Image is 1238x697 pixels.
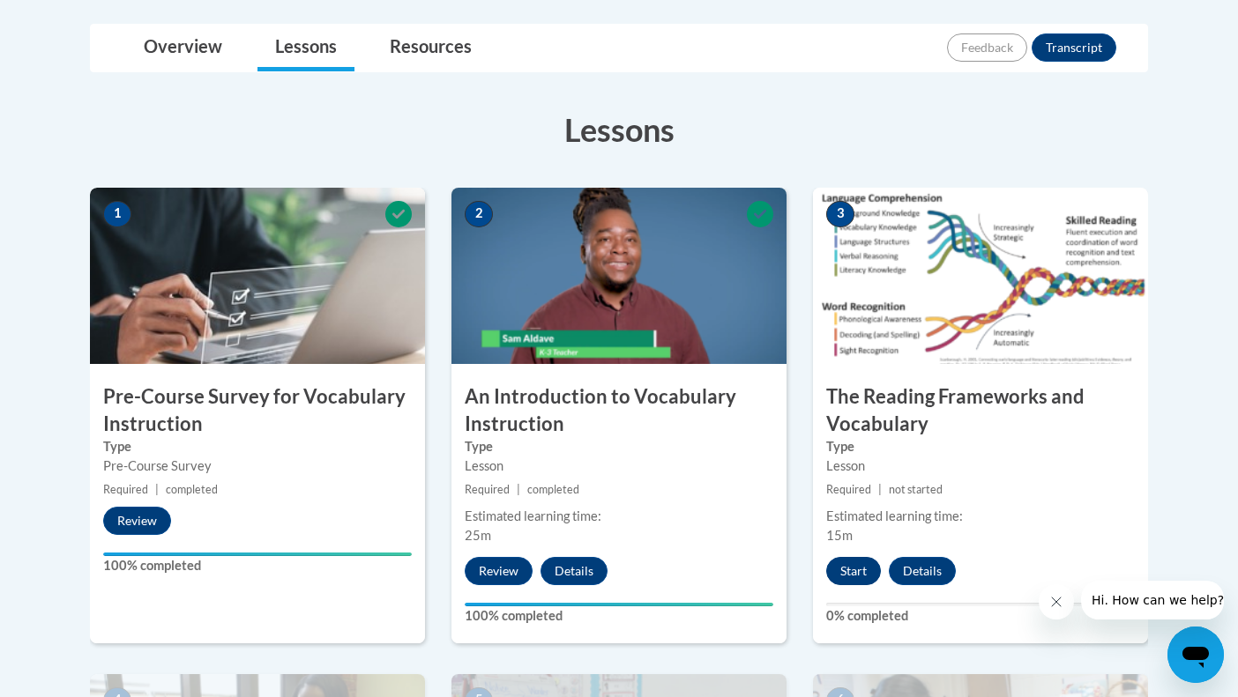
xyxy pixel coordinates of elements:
h3: Pre-Course Survey for Vocabulary Instruction [90,383,425,438]
span: 3 [826,201,854,227]
a: Resources [372,25,489,71]
button: Review [103,507,171,535]
span: | [878,483,882,496]
div: Estimated learning time: [826,507,1135,526]
img: Course Image [813,188,1148,364]
div: Your progress [103,552,412,556]
span: Required [465,483,510,496]
h3: An Introduction to Vocabulary Instruction [451,383,787,438]
button: Review [465,557,533,585]
iframe: Message from company [1081,581,1224,619]
span: | [517,483,520,496]
label: Type [103,437,412,456]
div: Lesson [465,456,773,476]
a: Overview [126,25,240,71]
span: Required [103,483,148,496]
span: completed [166,483,218,496]
iframe: Button to launch messaging window [1167,627,1224,683]
label: 100% completed [465,606,773,626]
button: Details [889,557,956,585]
span: | [155,483,159,496]
h3: Lessons [90,108,1148,152]
img: Course Image [90,188,425,364]
label: Type [465,437,773,456]
span: 15m [826,528,853,543]
div: Your progress [465,603,773,606]
img: Course Image [451,188,787,364]
h3: The Reading Frameworks and Vocabulary [813,383,1148,438]
div: Pre-Course Survey [103,456,412,476]
span: not started [889,483,943,496]
a: Lessons [257,25,354,71]
div: Estimated learning time: [465,507,773,526]
span: completed [527,483,579,496]
span: 2 [465,201,493,227]
label: 100% completed [103,556,412,575]
div: Lesson [826,456,1135,476]
iframe: Close message [1039,584,1074,619]
span: 1 [103,201,131,227]
span: Required [826,483,871,496]
button: Details [541,557,608,585]
button: Transcript [1032,33,1116,62]
label: 0% completed [826,606,1135,626]
span: 25m [465,528,491,543]
button: Feedback [947,33,1027,62]
button: Start [826,557,881,585]
label: Type [826,437,1135,456]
